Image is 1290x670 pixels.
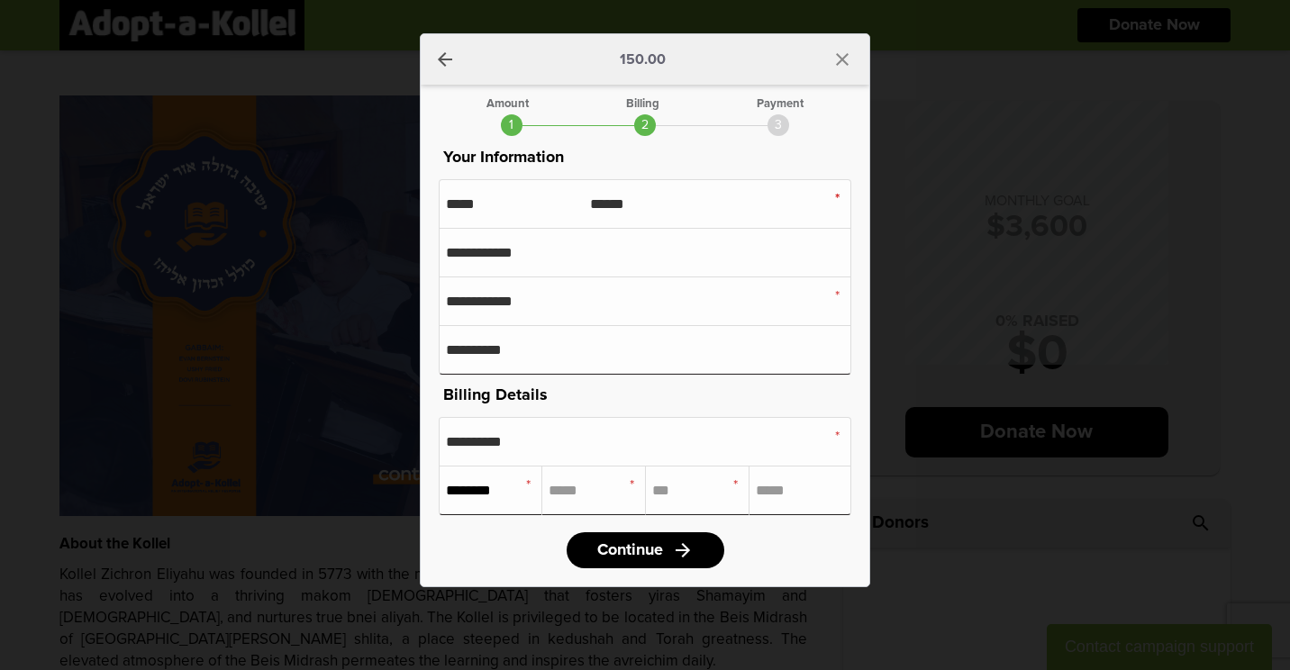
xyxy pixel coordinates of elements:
div: Billing [626,98,659,110]
p: 150.00 [620,52,666,67]
i: close [831,49,853,70]
div: Amount [486,98,529,110]
i: arrow_forward [672,539,694,561]
div: 1 [501,114,522,136]
div: 3 [768,114,789,136]
div: 2 [634,114,656,136]
p: Your Information [439,145,851,170]
a: arrow_back [434,49,456,70]
span: Continue [597,542,663,558]
a: Continuearrow_forward [567,532,724,568]
p: Billing Details [439,383,851,408]
div: Payment [757,98,804,110]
